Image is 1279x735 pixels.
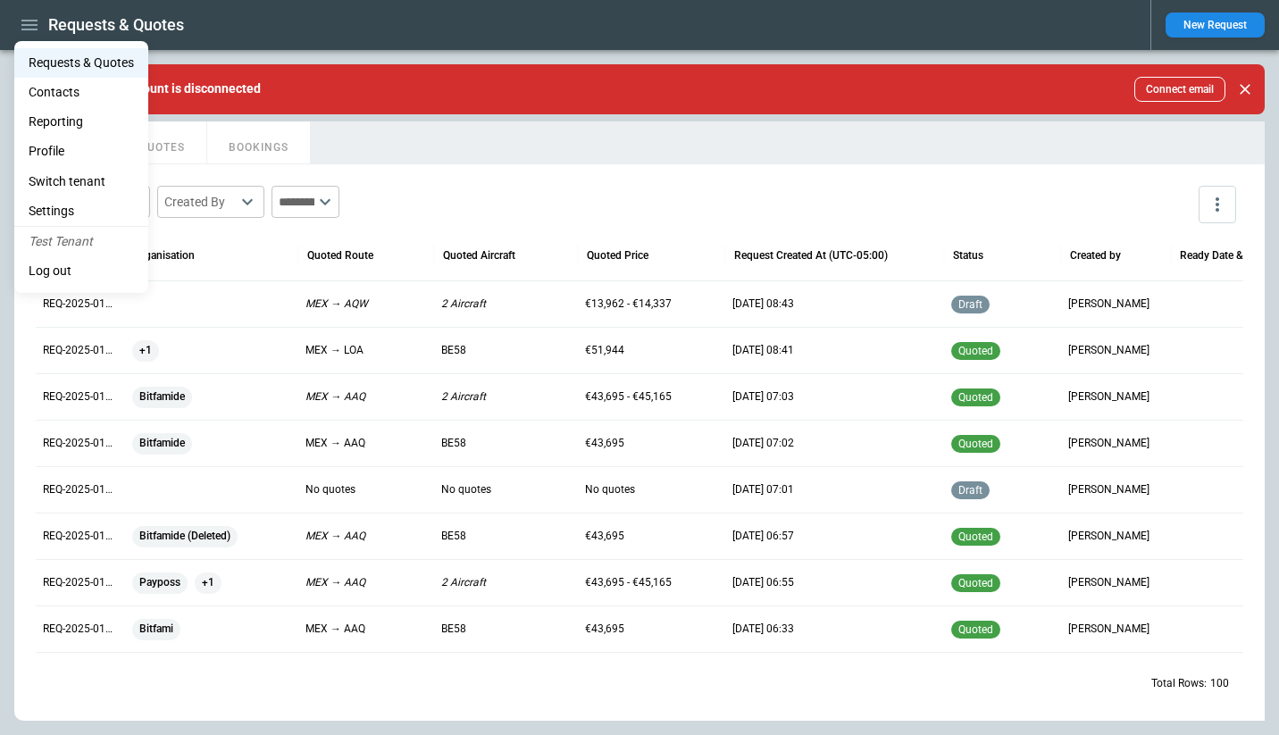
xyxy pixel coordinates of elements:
[14,227,148,256] li: Test Tenant
[14,137,148,166] a: Profile
[14,196,148,226] a: Settings
[14,167,148,196] li: Switch tenant
[14,107,148,137] a: Reporting
[14,256,148,286] li: Log out
[14,48,148,78] a: Requests & Quotes
[14,78,148,107] a: Contacts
